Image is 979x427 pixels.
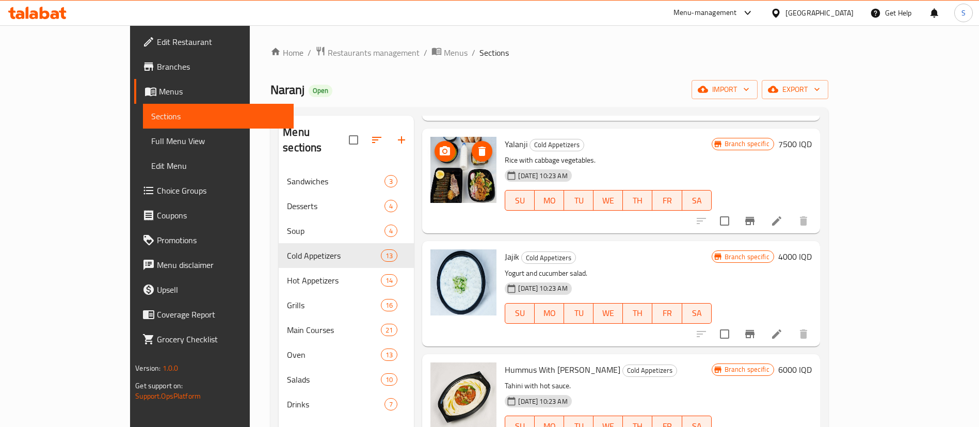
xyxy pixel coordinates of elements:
[714,210,735,232] span: Select to update
[791,322,816,346] button: delete
[135,379,183,392] span: Get support on:
[364,128,389,152] span: Sort sections
[381,350,397,360] span: 13
[287,200,384,212] span: Desserts
[622,365,677,377] div: Cold Appetizers
[384,175,397,187] div: items
[778,249,812,264] h6: 4000 IQD
[505,154,711,167] p: Rice with cabbage vegetables.
[505,136,527,152] span: Yalanji
[771,215,783,227] a: Edit menu item
[535,303,564,324] button: MO
[134,228,294,252] a: Promotions
[157,184,285,197] span: Choice Groups
[279,392,414,417] div: Drinks7
[509,193,531,208] span: SU
[287,274,381,287] span: Hot Appetizers
[444,46,468,59] span: Menus
[279,318,414,342] div: Main Courses21
[157,308,285,321] span: Coverage Report
[134,29,294,54] a: Edit Restaurant
[143,153,294,178] a: Edit Menu
[737,209,762,233] button: Branch-specific-item
[381,324,397,336] div: items
[309,85,332,97] div: Open
[623,190,652,211] button: TH
[279,243,414,268] div: Cold Appetizers13
[279,367,414,392] div: Salads10
[656,193,678,208] span: FR
[720,365,774,374] span: Branch specific
[389,128,414,152] button: Add section
[135,389,201,403] a: Support.OpsPlatform
[270,46,828,59] nav: breadcrumb
[287,299,381,311] div: Grills
[673,7,737,19] div: Menu-management
[308,46,311,59] li: /
[686,306,708,321] span: SA
[381,276,397,286] span: 14
[381,274,397,287] div: items
[134,252,294,277] a: Menu disclaimer
[505,267,711,280] p: Yogurt and cucumber salad.
[505,190,535,211] button: SU
[287,349,381,361] span: Oven
[505,303,535,324] button: SU
[505,362,620,377] span: Hummus With [PERSON_NAME]
[652,190,682,211] button: FR
[287,373,381,386] div: Salads
[514,397,571,406] span: [DATE] 10:23 AM
[762,80,828,99] button: export
[522,252,575,264] span: Cold Appetizers
[771,328,783,340] a: Edit menu item
[283,124,349,155] h2: Menu sections
[737,322,762,346] button: Branch-specific-item
[381,375,397,385] span: 10
[720,139,774,149] span: Branch specific
[134,327,294,352] a: Grocery Checklist
[157,259,285,271] span: Menu disclaimer
[384,200,397,212] div: items
[770,83,820,96] span: export
[315,46,420,59] a: Restaurants management
[157,333,285,345] span: Grocery Checklist
[279,165,414,421] nav: Menu sections
[564,303,593,324] button: TU
[134,178,294,203] a: Choice Groups
[568,193,589,208] span: TU
[686,193,708,208] span: SA
[143,104,294,129] a: Sections
[381,251,397,261] span: 13
[157,209,285,222] span: Coupons
[381,349,397,361] div: items
[479,46,509,59] span: Sections
[720,252,774,262] span: Branch specific
[279,268,414,293] div: Hot Appetizers14
[692,80,758,99] button: import
[381,249,397,262] div: items
[778,137,812,151] h6: 7500 IQD
[287,324,381,336] div: Main Courses
[472,46,475,59] li: /
[424,46,427,59] li: /
[535,190,564,211] button: MO
[539,306,560,321] span: MO
[279,293,414,318] div: Grills16
[430,249,496,315] img: Jajik
[157,234,285,246] span: Promotions
[151,160,285,172] span: Edit Menu
[287,175,384,187] span: Sandwiches
[623,303,652,324] button: TH
[159,85,285,98] span: Menus
[961,7,966,19] span: S
[682,303,712,324] button: SA
[700,83,749,96] span: import
[385,400,397,409] span: 7
[627,193,648,208] span: TH
[598,306,619,321] span: WE
[157,283,285,296] span: Upsell
[385,201,397,211] span: 4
